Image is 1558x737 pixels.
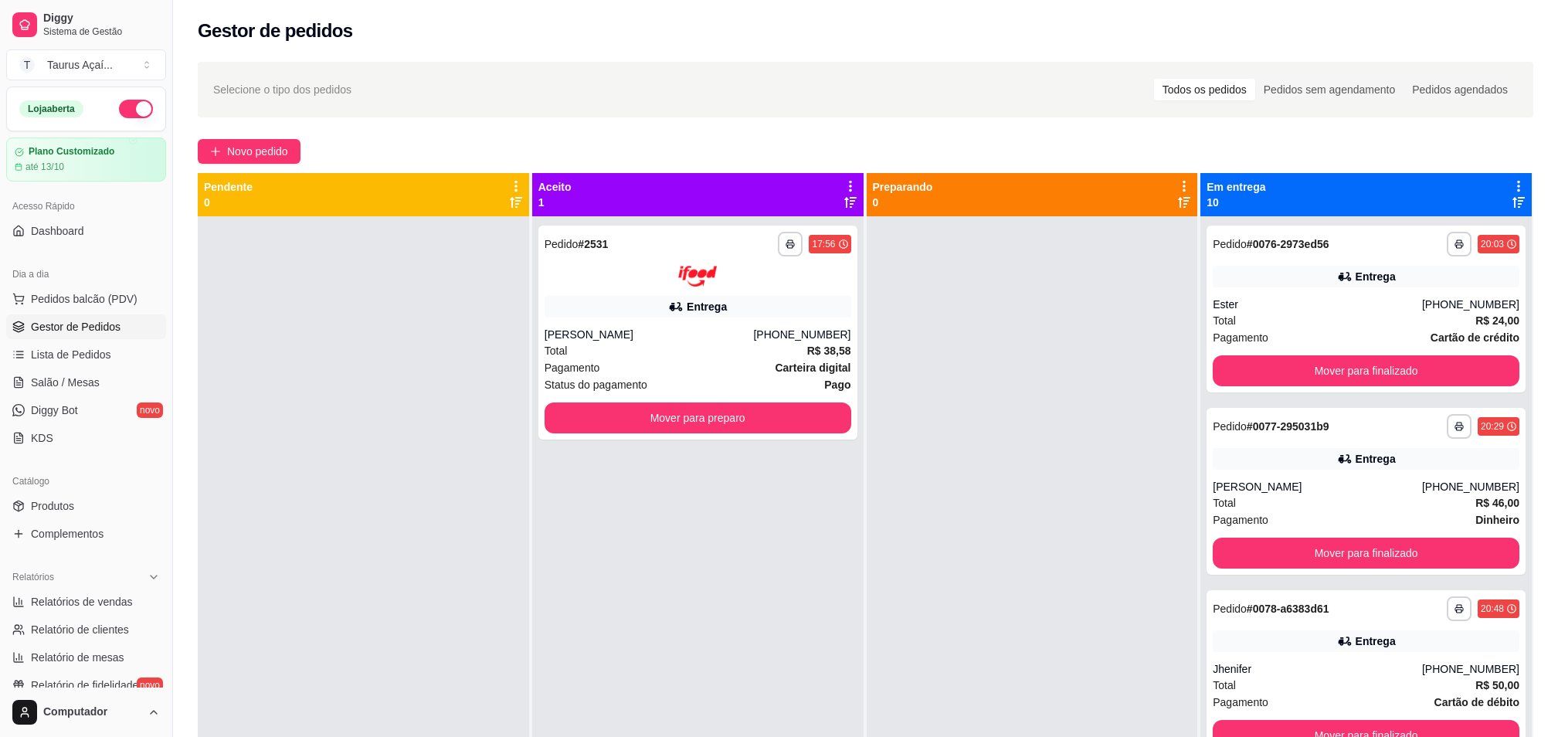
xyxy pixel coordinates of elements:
[1213,355,1519,386] button: Mover para finalizado
[31,498,74,514] span: Produtos
[47,57,113,73] div: Taurus Açaí ...
[1213,603,1247,615] span: Pedido
[1356,269,1396,284] div: Entrega
[6,219,166,243] a: Dashboard
[1213,479,1422,494] div: [PERSON_NAME]
[6,494,166,518] a: Produtos
[6,6,166,43] a: DiggySistema de Gestão
[1154,79,1255,100] div: Todos os pedidos
[1247,238,1329,250] strong: # 0076-2973ed56
[31,650,124,665] span: Relatório de mesas
[1475,679,1519,691] strong: R$ 50,00
[43,12,160,25] span: Diggy
[1213,494,1236,511] span: Total
[6,617,166,642] a: Relatório de clientes
[31,291,137,307] span: Pedidos balcão (PDV)
[538,195,572,210] p: 1
[31,223,84,239] span: Dashboard
[6,314,166,339] a: Gestor de Pedidos
[6,49,166,80] button: Select a team
[31,319,120,335] span: Gestor de Pedidos
[6,645,166,670] a: Relatório de mesas
[1213,297,1422,312] div: Ester
[1255,79,1404,100] div: Pedidos sem agendamento
[545,359,600,376] span: Pagamento
[198,139,300,164] button: Novo pedido
[1247,420,1329,433] strong: # 0077-295031b9
[1422,479,1519,494] div: [PHONE_NUMBER]
[775,362,850,374] strong: Carteira digital
[1434,696,1519,708] strong: Cartão de débito
[1481,420,1504,433] div: 20:29
[1213,661,1422,677] div: Jhenifer
[1213,312,1236,329] span: Total
[1213,329,1268,346] span: Pagamento
[873,179,933,195] p: Preparando
[31,402,78,418] span: Diggy Bot
[1431,331,1519,344] strong: Cartão de crédito
[6,426,166,450] a: KDS
[1213,420,1247,433] span: Pedido
[1356,633,1396,649] div: Entrega
[1213,538,1519,569] button: Mover para finalizado
[119,100,153,118] button: Alterar Status
[6,694,166,731] button: Computador
[1213,677,1236,694] span: Total
[204,179,253,195] p: Pendente
[687,299,727,314] div: Entrega
[1247,603,1329,615] strong: # 0078-a6383d61
[43,705,141,719] span: Computador
[1207,179,1265,195] p: Em entrega
[31,347,111,362] span: Lista de Pedidos
[753,327,850,342] div: [PHONE_NUMBER]
[31,430,53,446] span: KDS
[1356,451,1396,467] div: Entrega
[1207,195,1265,210] p: 10
[6,194,166,219] div: Acesso Rápido
[1422,297,1519,312] div: [PHONE_NUMBER]
[545,402,851,433] button: Mover para preparo
[6,370,166,395] a: Salão / Mesas
[227,143,288,160] span: Novo pedido
[19,100,83,117] div: Loja aberta
[204,195,253,210] p: 0
[198,19,353,43] h2: Gestor de pedidos
[545,238,579,250] span: Pedido
[873,195,933,210] p: 0
[678,266,717,287] img: ifood
[824,379,850,391] strong: Pago
[807,345,851,357] strong: R$ 38,58
[31,594,133,610] span: Relatórios de vendas
[29,146,114,158] article: Plano Customizado
[213,81,351,98] span: Selecione o tipo dos pedidos
[6,589,166,614] a: Relatórios de vendas
[545,327,754,342] div: [PERSON_NAME]
[19,57,35,73] span: T
[6,342,166,367] a: Lista de Pedidos
[1475,314,1519,327] strong: R$ 24,00
[210,146,221,157] span: plus
[545,376,647,393] span: Status do pagamento
[578,238,608,250] strong: # 2531
[1422,661,1519,677] div: [PHONE_NUMBER]
[545,342,568,359] span: Total
[43,25,160,38] span: Sistema de Gestão
[6,469,166,494] div: Catálogo
[31,622,129,637] span: Relatório de clientes
[1213,238,1247,250] span: Pedido
[1475,497,1519,509] strong: R$ 46,00
[6,673,166,698] a: Relatório de fidelidadenovo
[1213,694,1268,711] span: Pagamento
[12,571,54,583] span: Relatórios
[1213,511,1268,528] span: Pagamento
[31,526,104,542] span: Complementos
[538,179,572,195] p: Aceito
[6,398,166,423] a: Diggy Botnovo
[6,521,166,546] a: Complementos
[25,161,64,173] article: até 13/10
[812,238,835,250] div: 17:56
[1481,603,1504,615] div: 20:48
[6,287,166,311] button: Pedidos balcão (PDV)
[1404,79,1516,100] div: Pedidos agendados
[31,375,100,390] span: Salão / Mesas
